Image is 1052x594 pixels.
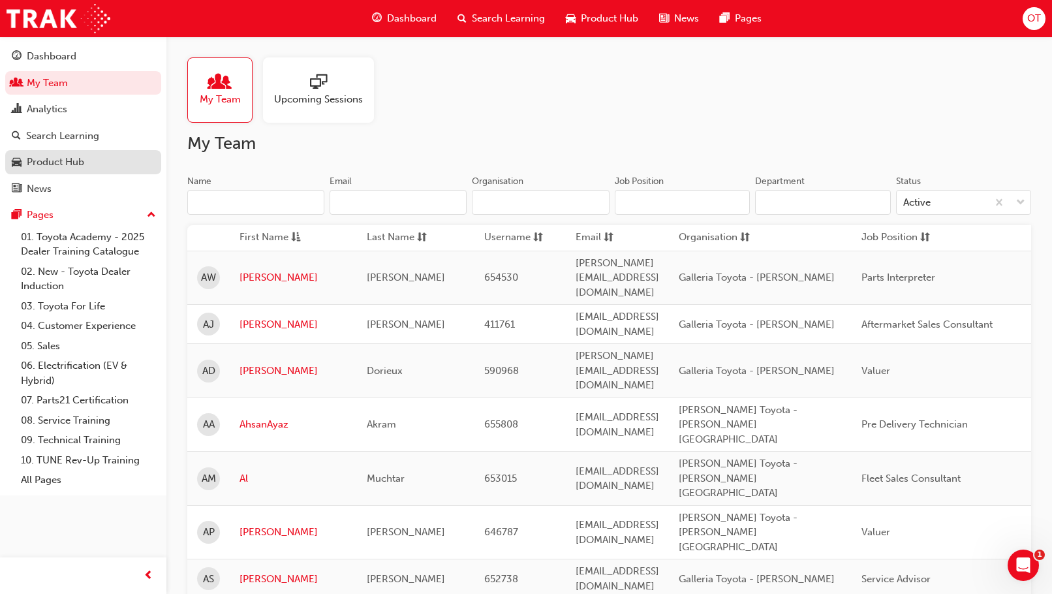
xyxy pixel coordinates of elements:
a: Product Hub [5,150,161,174]
span: Muchtar [367,473,405,484]
span: Last Name [367,230,414,246]
span: asc-icon [291,230,301,246]
span: First Name [240,230,288,246]
span: search-icon [12,131,21,142]
span: people-icon [211,74,228,92]
span: Parts Interpreter [861,272,935,283]
span: [EMAIL_ADDRESS][DOMAIN_NAME] [576,411,659,438]
span: Galleria Toyota - [PERSON_NAME] [679,272,835,283]
span: AM [202,471,216,486]
a: My Team [187,57,263,123]
span: Valuer [861,365,890,377]
button: OT [1023,7,1045,30]
span: car-icon [566,10,576,27]
span: [PERSON_NAME] Toyota - [PERSON_NAME][GEOGRAPHIC_DATA] [679,458,797,499]
a: My Team [5,71,161,95]
span: Dorieux [367,365,403,377]
a: Dashboard [5,44,161,69]
span: pages-icon [720,10,730,27]
span: Valuer [861,526,890,538]
span: AS [203,572,214,587]
span: [PERSON_NAME] [367,573,445,585]
a: AhsanAyaz [240,417,347,432]
span: prev-icon [144,568,153,584]
span: [PERSON_NAME] [367,526,445,538]
a: 05. Sales [16,336,161,356]
span: Organisation [679,230,737,246]
span: 646787 [484,526,518,538]
button: First Nameasc-icon [240,230,311,246]
span: Email [576,230,601,246]
span: chart-icon [12,104,22,116]
a: Analytics [5,97,161,121]
span: Aftermarket Sales Consultant [861,319,993,330]
button: Emailsorting-icon [576,230,647,246]
a: [PERSON_NAME] [240,270,347,285]
div: Department [755,175,805,188]
span: 1 [1034,550,1045,560]
div: Organisation [472,175,523,188]
input: Name [187,190,324,215]
span: 590968 [484,365,519,377]
div: Status [896,175,921,188]
span: news-icon [12,183,22,195]
span: sorting-icon [740,230,750,246]
div: Email [330,175,352,188]
span: Galleria Toyota - [PERSON_NAME] [679,319,835,330]
a: [PERSON_NAME] [240,525,347,540]
iframe: Intercom live chat [1008,550,1039,581]
span: Search Learning [472,11,545,26]
a: [PERSON_NAME] [240,572,347,587]
button: Usernamesorting-icon [484,230,556,246]
span: [PERSON_NAME] Toyota - [PERSON_NAME][GEOGRAPHIC_DATA] [679,404,797,445]
span: [PERSON_NAME][EMAIL_ADDRESS][DOMAIN_NAME] [576,350,659,391]
span: Service Advisor [861,573,931,585]
span: news-icon [659,10,669,27]
div: Search Learning [26,129,99,144]
span: sorting-icon [604,230,613,246]
a: 02. New - Toyota Dealer Induction [16,262,161,296]
a: All Pages [16,470,161,490]
a: 06. Electrification (EV & Hybrid) [16,356,161,390]
span: AD [202,364,215,379]
span: [PERSON_NAME] Toyota - [PERSON_NAME][GEOGRAPHIC_DATA] [679,512,797,553]
div: Product Hub [27,155,84,170]
div: News [27,181,52,196]
div: Name [187,175,211,188]
span: 654530 [484,272,518,283]
button: DashboardMy TeamAnalyticsSearch LearningProduct HubNews [5,42,161,203]
span: 655808 [484,418,518,430]
span: Akram [367,418,396,430]
div: Analytics [27,102,67,117]
span: guage-icon [12,51,22,63]
span: Galleria Toyota - [PERSON_NAME] [679,573,835,585]
span: [PERSON_NAME] [367,272,445,283]
button: Job Positionsorting-icon [861,230,933,246]
a: Al [240,471,347,486]
span: Dashboard [387,11,437,26]
img: Trak [7,4,110,33]
span: 653015 [484,473,517,484]
span: [PERSON_NAME] [367,319,445,330]
a: News [5,177,161,201]
span: Galleria Toyota - [PERSON_NAME] [679,365,835,377]
a: guage-iconDashboard [362,5,447,32]
button: Organisationsorting-icon [679,230,750,246]
div: Active [903,195,931,210]
button: Last Namesorting-icon [367,230,439,246]
span: News [674,11,699,26]
a: 01. Toyota Academy - 2025 Dealer Training Catalogue [16,227,161,262]
a: 09. Technical Training [16,430,161,450]
span: Upcoming Sessions [274,92,363,107]
span: [EMAIL_ADDRESS][DOMAIN_NAME] [576,565,659,592]
h2: My Team [187,133,1031,154]
a: news-iconNews [649,5,709,32]
a: 08. Service Training [16,411,161,431]
span: people-icon [12,78,22,89]
span: sorting-icon [417,230,427,246]
span: 652738 [484,573,518,585]
span: 411761 [484,319,515,330]
span: down-icon [1016,195,1025,211]
input: Job Position [615,190,750,215]
span: pages-icon [12,210,22,221]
